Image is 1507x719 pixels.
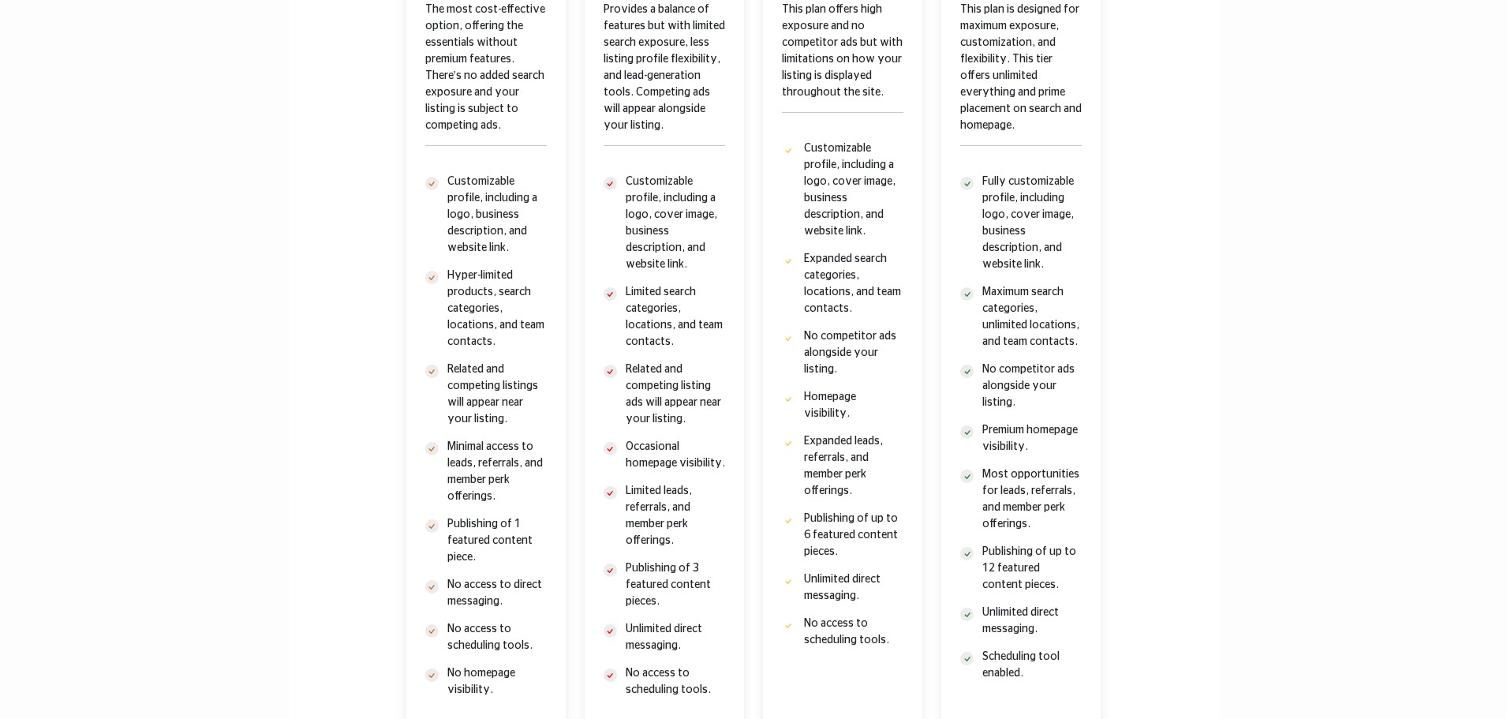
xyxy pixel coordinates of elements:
div: This plan is designed for maximum exposure, customization, and flexibility. This tier offers unli... [960,2,1082,174]
p: No homepage visibility. [447,665,547,698]
p: Maximum search categories, unlimited locations, and team contacts. [982,284,1082,350]
p: Publishing of 3 featured content pieces. [626,560,725,610]
p: Unlimited direct messaging. [626,621,725,654]
p: Unlimited direct messaging. [804,571,903,605]
p: Related and competing listings will appear near your listing. [447,361,547,428]
p: Publishing of 1 featured content piece. [447,516,547,566]
div: Provides a balance of features but with limited search exposure, less listing profile flexibility... [604,2,725,174]
p: Publishing of up to 12 featured content pieces. [982,544,1082,594]
p: No access to scheduling tools. [447,621,547,654]
p: Fully customizable profile, including logo, cover image, business description, and website link. [982,174,1082,273]
p: Customizable profile, including a logo, cover image, business description, and website link. [804,140,903,240]
p: Scheduling tool enabled. [982,649,1082,682]
p: Publishing of up to 6 featured content pieces. [804,511,903,560]
p: Hyper-limited products, search categories, locations, and team contacts. [447,268,547,350]
div: The most cost-effective option, offering the essentials without premium features. There’s no adde... [425,2,547,174]
p: Premium homepage visibility. [982,422,1082,455]
p: Expanded leads, referrals, and member perk offerings. [804,433,903,500]
p: No competitor ads alongside your listing. [982,361,1082,411]
p: Expanded search categories, locations, and team contacts. [804,251,903,317]
p: Unlimited direct messaging. [982,605,1082,638]
p: Limited leads, referrals, and member perk offerings. [626,483,725,549]
p: Homepage visibility. [804,389,903,422]
p: Customizable profile, including a logo, business description, and website link. [447,174,547,257]
p: Minimal access to leads, referrals, and member perk offerings. [447,439,547,505]
p: No access to scheduling tools. [804,616,903,649]
p: Limited search categories, locations, and team contacts. [626,284,725,350]
p: Customizable profile, including a logo, cover image, business description, and website link. [626,174,725,273]
p: Related and competing listing ads will appear near your listing. [626,361,725,428]
p: No competitor ads alongside your listing. [804,328,903,378]
p: Occasional homepage visibility. [626,439,725,472]
p: Most opportunities for leads, referrals, and member perk offerings. [982,466,1082,533]
div: This plan offers high exposure and no competitor ads but with limitations on how your listing is ... [782,2,903,140]
p: No access to direct messaging. [447,577,547,610]
p: No access to scheduling tools. [626,665,725,698]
